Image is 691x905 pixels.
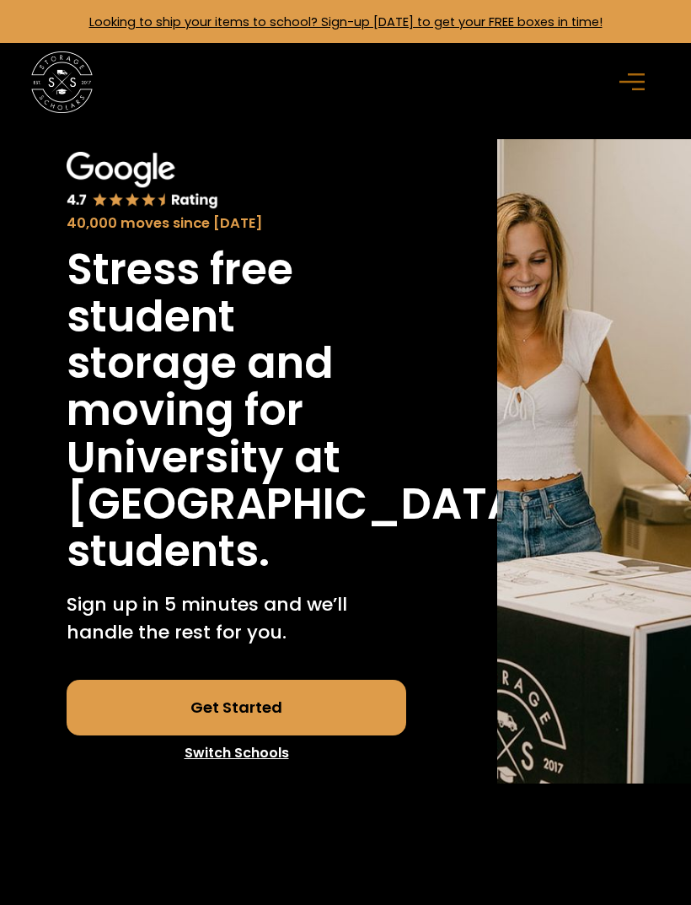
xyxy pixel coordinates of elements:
a: Switch Schools [67,735,407,771]
a: home [31,51,94,114]
h1: University at [GEOGRAPHIC_DATA] [67,434,539,528]
img: Storage Scholars will have everything waiting for you in your room when you arrive to campus. [497,139,691,783]
h1: Stress free student storage and moving for [67,246,407,434]
a: Get Started [67,680,407,735]
h1: students. [67,528,270,575]
div: menu [610,57,660,107]
p: Sign up in 5 minutes and we’ll handle the rest for you. [67,590,407,646]
img: Storage Scholars main logo [31,51,94,114]
a: Looking to ship your items to school? Sign-up [DATE] to get your FREE boxes in time! [89,13,603,30]
img: Google 4.7 star rating [67,152,218,210]
div: 40,000 moves since [DATE] [67,213,407,234]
